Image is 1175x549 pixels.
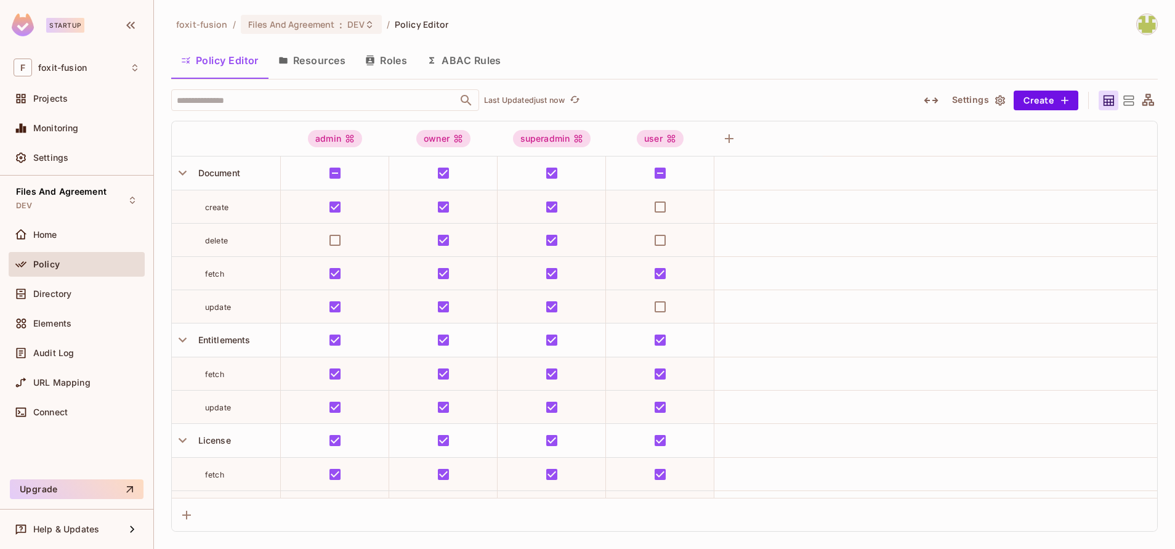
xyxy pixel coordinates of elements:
button: Resources [269,45,355,76]
button: Roles [355,45,417,76]
span: DEV [16,201,32,211]
span: Workspace: foxit-fusion [38,63,87,73]
span: fetch [205,370,224,379]
button: Policy Editor [171,45,269,76]
span: Elements [33,319,71,328]
li: / [387,18,390,30]
span: Policy Editor [395,18,449,30]
span: refresh [570,94,580,107]
span: Files And Agreement [248,18,335,30]
button: Settings [947,91,1009,110]
button: ABAC Rules [417,45,511,76]
span: Directory [33,289,71,299]
span: create [205,203,228,212]
span: Click to refresh data [565,93,582,108]
span: fetch [205,470,224,479]
span: Policy [33,259,60,269]
span: F [14,59,32,76]
span: Connect [33,407,68,417]
div: superadmin [513,130,591,147]
img: SReyMgAAAABJRU5ErkJggg== [12,14,34,36]
img: girija_dwivedi@foxitsoftware.com [1137,14,1157,35]
span: URL Mapping [33,378,91,388]
span: update [205,403,231,412]
button: Upgrade [10,479,143,499]
span: Monitoring [33,123,79,133]
span: fetch [205,269,224,279]
span: : [339,20,343,30]
span: Document [193,168,240,178]
span: Files And Agreement [16,187,107,197]
span: DEV [347,18,364,30]
span: Help & Updates [33,524,99,534]
span: License [193,435,231,445]
button: refresh [567,93,582,108]
span: the active workspace [176,18,228,30]
span: Entitlements [193,335,251,345]
span: delete [205,236,228,245]
span: Settings [33,153,68,163]
span: Home [33,230,57,240]
div: Startup [46,18,84,33]
button: Create [1014,91,1078,110]
span: Audit Log [33,348,74,358]
span: update [205,303,231,312]
p: Last Updated just now [484,96,565,105]
button: Open [458,92,475,109]
div: owner [416,130,470,147]
div: user [637,130,684,147]
li: / [233,18,236,30]
div: admin [308,130,362,147]
span: Projects [33,94,68,104]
